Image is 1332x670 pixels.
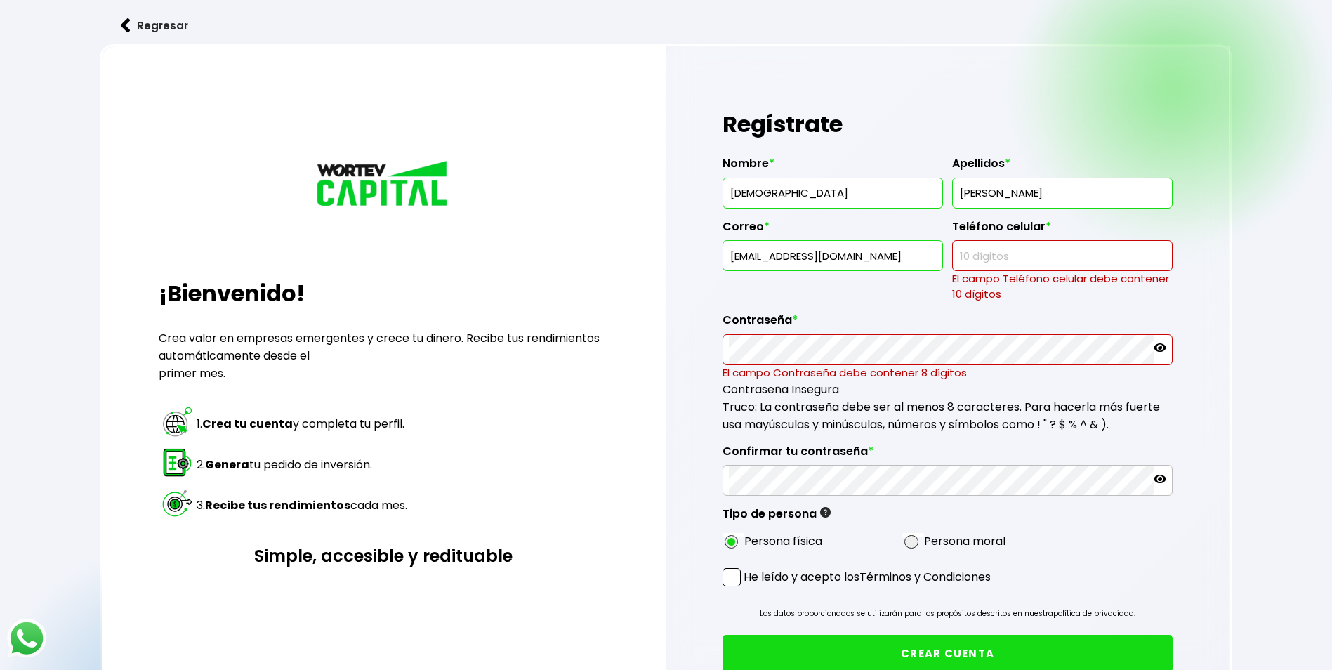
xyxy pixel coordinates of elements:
button: Regresar [100,7,209,44]
td: 1. y completa tu perfil. [196,405,408,444]
label: Teléfono celular [952,220,1173,241]
img: logos_whatsapp-icon.242b2217.svg [7,619,46,658]
img: flecha izquierda [121,18,131,33]
p: Crea valor en empresas emergentes y crece tu dinero. Recibe tus rendimientos automáticamente desd... [159,329,609,382]
a: política de privacidad. [1053,608,1135,619]
span: Truco: La contraseña debe ser al menos 8 caracteres. Para hacerla más fuerte usa mayúsculas y min... [723,399,1160,433]
h1: Regístrate [723,103,1173,145]
strong: Genera [205,456,249,473]
a: Términos y Condiciones [859,569,991,585]
p: Los datos proporcionados se utilizarán para los propósitos descritos en nuestra [760,607,1135,621]
p: El campo Teléfono celular debe contener 10 dígitos [952,271,1173,302]
span: Contraseña Insegura [723,381,839,398]
td: 3. cada mes. [196,486,408,525]
label: Contraseña [723,313,1173,334]
img: paso 1 [161,405,194,438]
p: He leído y acepto los [744,568,991,586]
label: Correo [723,220,943,241]
label: Tipo de persona [723,507,831,528]
img: paso 2 [161,446,194,479]
label: Nombre [723,157,943,178]
img: paso 3 [161,487,194,520]
a: flecha izquierdaRegresar [100,7,1232,44]
img: gfR76cHglkPwleuBLjWdxeZVvX9Wp6JBDmjRYY8JYDQn16A2ICN00zLTgIroGa6qie5tIuWH7V3AapTKqzv+oMZsGfMUqL5JM... [820,507,831,518]
input: 10 dígitos [958,241,1166,270]
img: logo_wortev_capital [313,159,454,211]
strong: Crea tu cuenta [202,416,293,432]
label: Persona física [744,532,822,550]
td: 2. tu pedido de inversión. [196,445,408,485]
label: Apellidos [952,157,1173,178]
p: El campo Contraseña debe contener 8 dígitos [723,365,1173,381]
h2: ¡Bienvenido! [159,277,609,310]
h3: Simple, accesible y redituable [159,544,609,568]
label: Confirmar tu contraseña [723,445,1173,466]
label: Persona moral [924,532,1005,550]
input: inversionista@gmail.com [729,241,937,270]
strong: Recibe tus rendimientos [205,497,350,513]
